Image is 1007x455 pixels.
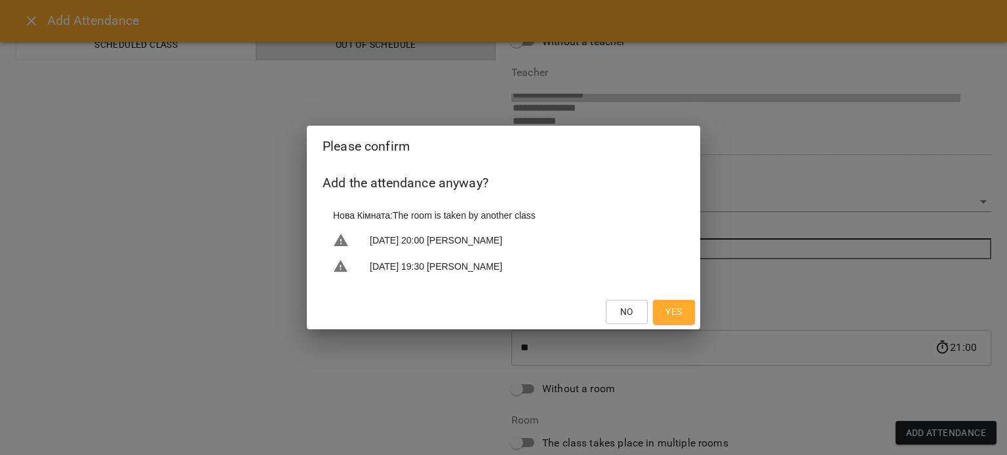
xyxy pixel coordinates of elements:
[653,300,695,323] button: Yes
[323,173,684,193] h6: Add the attendance anyway?
[606,300,648,323] button: No
[620,304,633,319] span: No
[665,304,682,319] span: Yes
[323,227,684,253] li: [DATE] 20:00 [PERSON_NAME]
[323,253,684,280] li: [DATE] 19:30 [PERSON_NAME]
[323,204,684,227] li: Нова Кімната : The room is taken by another class
[323,136,684,156] h2: Please confirm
